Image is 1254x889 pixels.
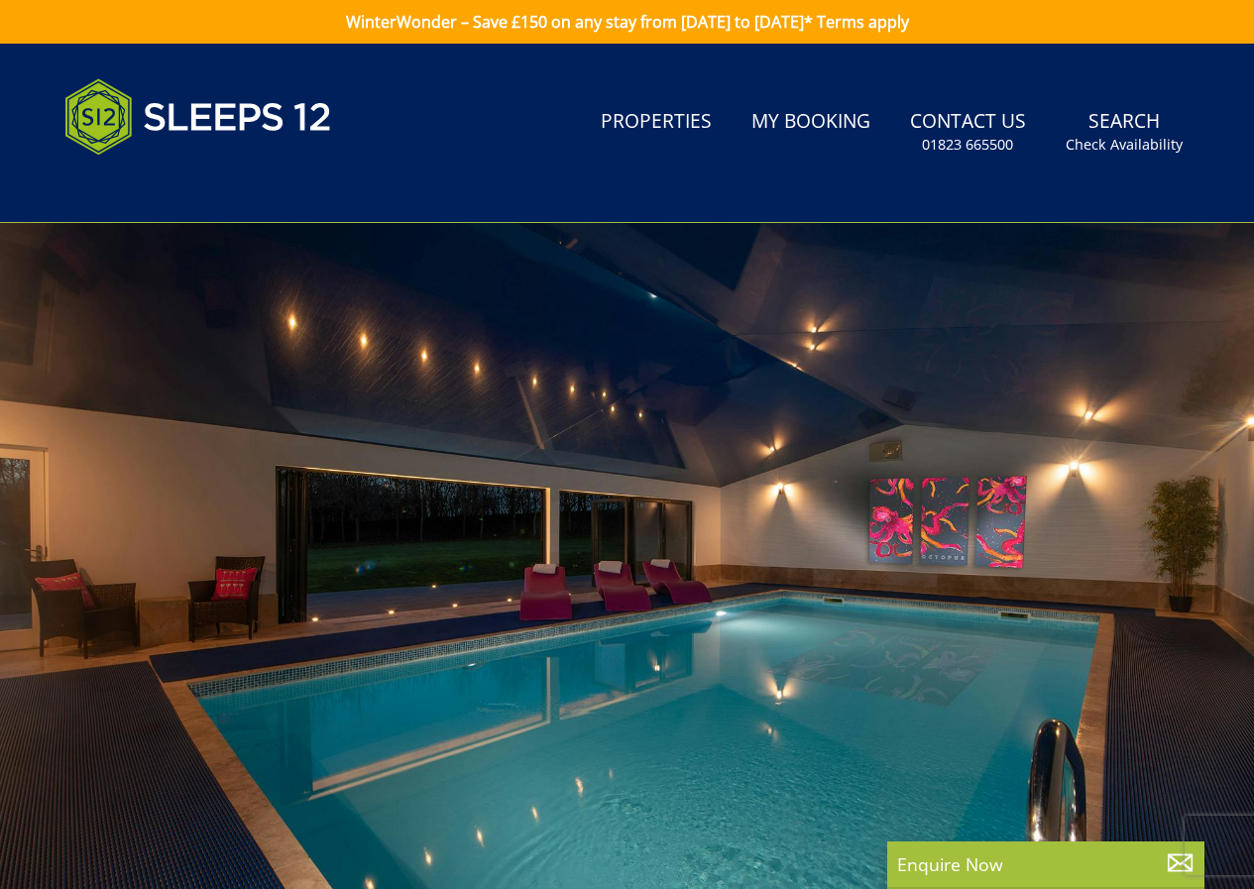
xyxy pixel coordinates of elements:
a: Properties [593,100,720,145]
small: Check Availability [1066,135,1183,155]
a: Contact Us01823 665500 [902,100,1034,165]
p: Enquire Now [897,851,1195,877]
a: My Booking [743,100,878,145]
small: 01823 665500 [922,135,1013,155]
a: SearchCheck Availability [1058,100,1191,165]
img: Sleeps 12 [64,67,332,167]
iframe: Customer reviews powered by Trustpilot [55,178,263,195]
